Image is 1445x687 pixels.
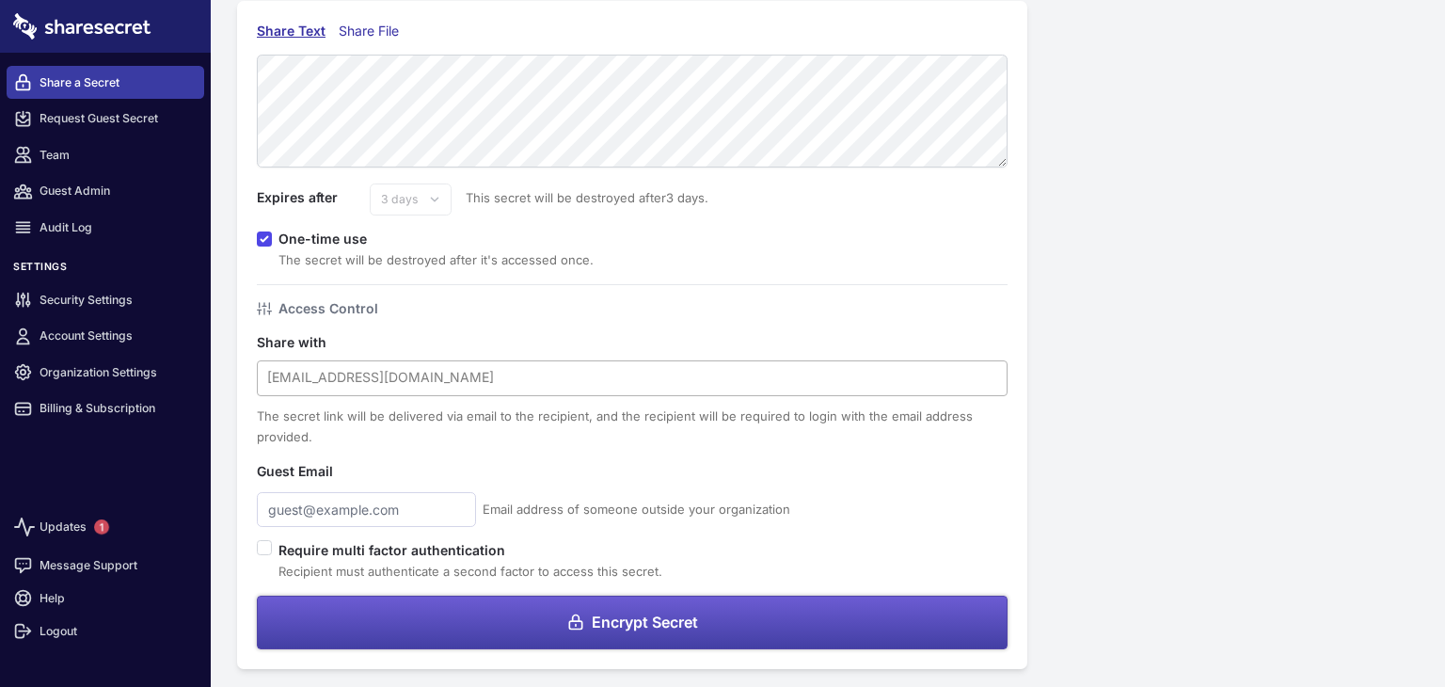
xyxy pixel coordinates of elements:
label: Guest Email [257,461,370,482]
span: 1 [94,519,109,535]
button: Encrypt Secret [257,596,1008,649]
span: Encrypt Secret [592,615,698,630]
a: Logout [7,615,204,647]
a: Request Guest Secret [7,103,204,136]
div: Share File [339,21,407,41]
label: Require multi factor authentication [278,540,662,561]
h3: Settings [7,261,204,280]
a: Security Settings [7,283,204,316]
a: Team [7,138,204,171]
a: Share a Secret [7,66,204,99]
a: Billing & Subscription [7,392,204,425]
div: Share Text [257,21,326,41]
label: Expires after [257,187,370,208]
input: guest@example.com [257,492,476,527]
iframe: Drift Widget Chat Controller [1351,593,1422,664]
div: The secret will be destroyed after it's accessed once. [278,249,594,270]
h4: Access Control [278,298,378,319]
span: This secret will be destroyed after 3 days . [452,187,708,208]
a: Help [7,582,204,615]
a: Organization Settings [7,356,204,389]
a: Updates1 [7,505,204,549]
a: Guest Admin [7,175,204,208]
a: Account Settings [7,320,204,353]
a: Audit Log [7,211,204,244]
span: Email address of someone outside your organization [483,499,790,519]
span: Recipient must authenticate a second factor to access this secret. [278,564,662,579]
a: Message Support [7,549,204,582]
span: The secret link will be delivered via email to the recipient, and the recipient will be required ... [257,408,973,444]
label: Share with [257,332,370,353]
label: One-time use [278,231,381,247]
